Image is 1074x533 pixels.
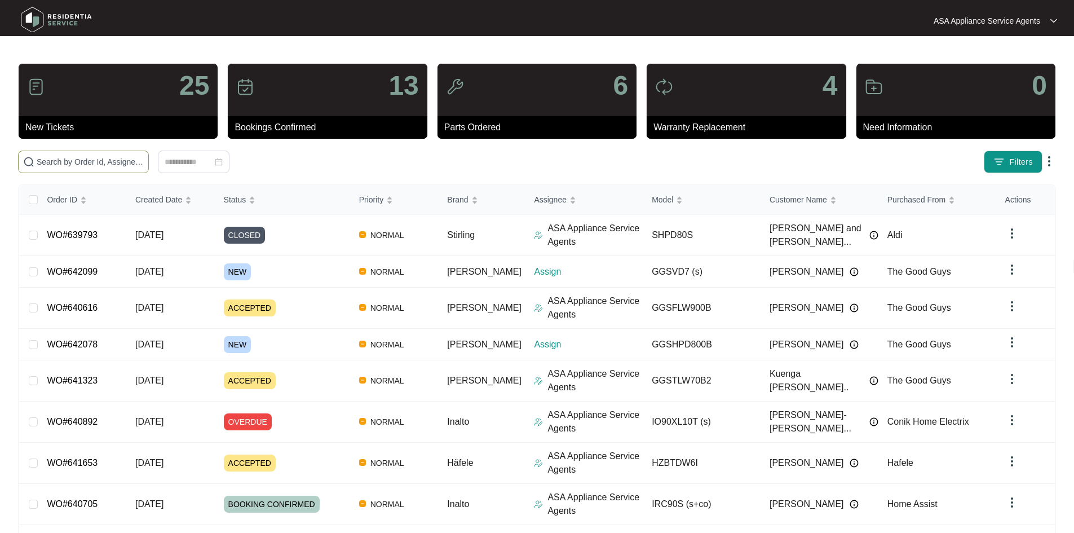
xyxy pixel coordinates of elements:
[1005,336,1019,349] img: dropdown arrow
[447,458,473,468] span: Häfele
[534,500,543,509] img: Assigner Icon
[643,484,761,525] td: IRC90S (s+co)
[869,417,878,426] img: Info icon
[547,294,643,321] p: ASA Appliance Service Agents
[887,303,951,312] span: The Good Guys
[224,193,246,206] span: Status
[547,222,643,249] p: ASA Appliance Service Agents
[215,185,350,215] th: Status
[27,78,45,96] img: icon
[643,329,761,360] td: GGSHPD800B
[23,156,34,168] img: search-icon
[135,230,163,240] span: [DATE]
[359,304,366,311] img: Vercel Logo
[887,193,945,206] span: Purchased From
[770,408,864,435] span: [PERSON_NAME]- [PERSON_NAME]...
[224,496,320,513] span: BOOKING CONFIRMED
[1005,413,1019,427] img: dropdown arrow
[887,376,951,385] span: The Good Guys
[652,193,673,206] span: Model
[359,193,384,206] span: Priority
[770,265,844,279] span: [PERSON_NAME]
[865,78,883,96] img: icon
[359,231,366,238] img: Vercel Logo
[547,367,643,394] p: ASA Appliance Service Agents
[135,340,163,349] span: [DATE]
[547,450,643,477] p: ASA Appliance Service Agents
[643,402,761,443] td: IO90XL10T (s)
[47,499,98,509] a: WO#640705
[534,231,543,240] img: Assigner Icon
[1005,227,1019,240] img: dropdown arrow
[534,459,543,468] img: Assigner Icon
[224,227,266,244] span: CLOSED
[869,376,878,385] img: Info icon
[850,303,859,312] img: Info icon
[366,338,409,351] span: NORMAL
[447,303,521,312] span: [PERSON_NAME]
[823,72,838,99] p: 4
[613,72,628,99] p: 6
[224,299,276,316] span: ACCEPTED
[770,301,844,315] span: [PERSON_NAME]
[1009,156,1033,168] span: Filters
[388,72,418,99] p: 13
[366,415,409,429] span: NORMAL
[534,193,567,206] span: Assignee
[366,265,409,279] span: NORMAL
[534,338,643,351] p: Assign
[996,185,1055,215] th: Actions
[224,263,251,280] span: NEW
[770,338,844,351] span: [PERSON_NAME]
[47,267,98,276] a: WO#642099
[38,185,126,215] th: Order ID
[359,268,366,275] img: Vercel Logo
[1005,496,1019,509] img: dropdown arrow
[534,417,543,426] img: Assigner Icon
[366,301,409,315] span: NORMAL
[534,376,543,385] img: Assigner Icon
[447,267,521,276] span: [PERSON_NAME]
[534,265,643,279] p: Assign
[438,185,525,215] th: Brand
[359,341,366,347] img: Vercel Logo
[934,15,1040,27] p: ASA Appliance Service Agents
[887,230,903,240] span: Aldi
[17,3,96,37] img: residentia service logo
[655,78,673,96] img: icon
[446,78,464,96] img: icon
[863,121,1055,134] p: Need Information
[366,497,409,511] span: NORMAL
[37,156,144,168] input: Search by Order Id, Assignee Name, Customer Name, Brand and Model
[366,456,409,470] span: NORMAL
[47,303,98,312] a: WO#640616
[359,459,366,466] img: Vercel Logo
[643,256,761,288] td: GGSVD7 (s)
[1042,155,1056,168] img: dropdown arrow
[359,377,366,384] img: Vercel Logo
[359,500,366,507] img: Vercel Logo
[1032,72,1047,99] p: 0
[643,185,761,215] th: Model
[643,360,761,402] td: GGSTLW70B2
[1005,372,1019,386] img: dropdown arrow
[761,185,878,215] th: Customer Name
[878,185,996,215] th: Purchased From
[887,340,951,349] span: The Good Guys
[1005,263,1019,276] img: dropdown arrow
[135,499,163,509] span: [DATE]
[179,72,209,99] p: 25
[47,230,98,240] a: WO#639793
[534,303,543,312] img: Assigner Icon
[850,267,859,276] img: Info icon
[236,78,254,96] img: icon
[224,336,251,353] span: NEW
[770,367,864,394] span: Kuenga [PERSON_NAME]..
[447,417,469,426] span: Inalto
[643,443,761,484] td: HZBTDW6I
[1005,455,1019,468] img: dropdown arrow
[47,376,98,385] a: WO#641323
[850,500,859,509] img: Info icon
[850,459,859,468] img: Info icon
[770,222,864,249] span: [PERSON_NAME] and [PERSON_NAME]...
